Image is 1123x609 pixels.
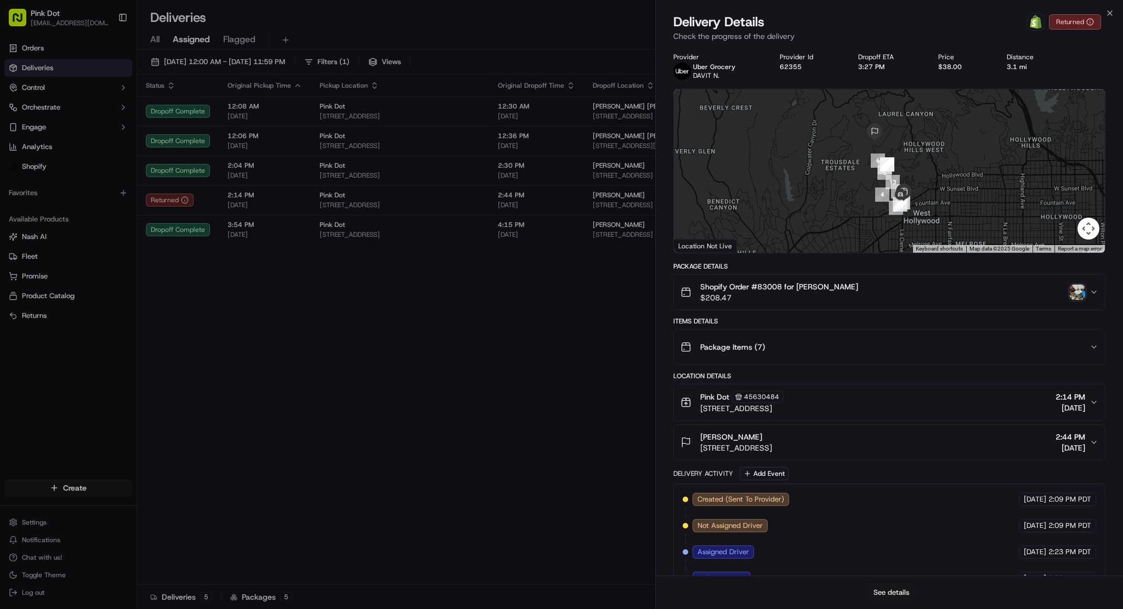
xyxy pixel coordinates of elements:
[697,573,746,583] span: Pickup Enroute
[700,391,729,402] span: Pink Dot
[916,245,963,253] button: Keyboard shortcuts
[49,115,151,124] div: We're available if you need us!
[1048,494,1091,504] span: 2:09 PM PDT
[674,329,1105,365] button: Package Items (7)
[1048,521,1091,531] span: 2:09 PM PDT
[1070,284,1085,300] img: photo_proof_of_delivery image
[674,425,1105,460] button: [PERSON_NAME][STREET_ADDRESS]2:44 PM[DATE]
[1049,14,1101,30] button: Returned
[1007,53,1061,61] div: Distance
[91,169,95,178] span: •
[871,153,885,168] div: 6
[1058,246,1102,252] a: Report a map error
[697,494,784,504] span: Created (Sent To Provider)
[875,187,889,202] div: 4
[109,271,133,280] span: Pylon
[693,62,735,71] p: Uber Grocery
[938,53,989,61] div: Price
[93,246,101,254] div: 💻
[893,197,908,212] div: 16
[895,195,910,209] div: 15
[97,199,120,208] span: [DATE]
[1048,573,1091,583] span: 2:23 PM PDT
[673,262,1105,271] div: Package Details
[1027,13,1045,31] a: Shopify
[23,104,43,124] img: 9188753566659_6852d8bf1fb38e338040_72.png
[1056,402,1085,413] span: [DATE]
[886,175,900,189] div: 13
[697,521,763,531] span: Not Assigned Driver
[938,62,989,71] div: $38.00
[891,184,905,198] div: 14
[1029,15,1042,29] img: Shopify
[674,239,737,253] div: Location Not Live
[677,238,713,253] a: Open this area in Google Maps (opens a new window)
[77,271,133,280] a: Powered byPylon
[1048,547,1091,557] span: 2:23 PM PDT
[11,159,29,177] img: David kim
[693,71,719,80] span: DAVIT N.
[49,104,180,115] div: Start new chat
[1024,521,1046,531] span: [DATE]
[34,199,89,208] span: [PERSON_NAME]
[700,442,772,453] span: [STREET_ADDRESS]
[1056,442,1085,453] span: [DATE]
[700,342,765,352] span: Package Items ( 7 )
[740,467,789,480] button: Add Event
[869,585,914,600] button: See details
[91,199,95,208] span: •
[744,392,779,401] span: 45630484
[673,469,733,478] div: Delivery Activity
[673,372,1105,380] div: Location Details
[880,157,894,172] div: 11
[1036,246,1051,252] a: Terms (opens in new tab)
[700,292,858,303] span: $208.47
[11,189,29,206] img: David kim
[11,142,73,151] div: Past conversations
[896,195,910,209] div: 1
[673,62,691,80] img: uber-new-logo.jpeg
[673,317,1105,326] div: Items Details
[858,62,921,71] div: 3:27 PM
[97,169,120,178] span: [DATE]
[170,140,200,153] button: See all
[1024,573,1046,583] span: [DATE]
[674,275,1105,310] button: Shopify Order #83008 for [PERSON_NAME]$208.47photo_proof_of_delivery image
[674,384,1105,420] button: Pink Dot45630484[STREET_ADDRESS]2:14 PM[DATE]
[677,238,713,253] img: Google
[1024,547,1046,557] span: [DATE]
[1007,62,1061,71] div: 3.1 mi
[34,169,89,178] span: [PERSON_NAME]
[673,13,764,31] span: Delivery Details
[11,10,33,32] img: Nash
[780,53,841,61] div: Provider Id
[858,53,921,61] div: Dropoff ETA
[11,104,31,124] img: 1736555255976-a54dd68f-1ca7-489b-9aae-adbdc363a1c4
[780,62,802,71] button: 62355
[878,160,892,174] div: 12
[673,31,1105,42] p: Check the progress of the delivery
[11,43,200,61] p: Welcome 👋
[104,244,176,255] span: API Documentation
[697,547,749,557] span: Assigned Driver
[22,244,84,255] span: Knowledge Base
[673,53,763,61] div: Provider
[29,70,197,82] input: Got a question? Start typing here...
[7,240,88,260] a: 📗Knowledge Base
[1056,391,1085,402] span: 2:14 PM
[1024,494,1046,504] span: [DATE]
[700,431,762,442] span: [PERSON_NAME]
[889,201,903,215] div: 3
[1056,431,1085,442] span: 2:44 PM
[11,246,20,254] div: 📗
[88,240,180,260] a: 💻API Documentation
[877,166,892,180] div: 5
[700,403,783,414] span: [STREET_ADDRESS]
[969,246,1029,252] span: Map data ©2025 Google
[186,107,200,121] button: Start new chat
[700,281,858,292] span: Shopify Order #83008 for [PERSON_NAME]
[1077,218,1099,240] button: Map camera controls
